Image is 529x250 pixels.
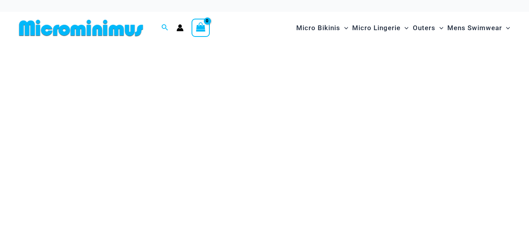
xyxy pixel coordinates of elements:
[447,18,502,38] span: Mens Swimwear
[401,18,408,38] span: Menu Toggle
[16,19,146,37] img: MM SHOP LOGO FLAT
[411,16,445,40] a: OutersMenu ToggleMenu Toggle
[294,16,350,40] a: Micro BikinisMenu ToggleMenu Toggle
[176,24,184,31] a: Account icon link
[192,19,210,37] a: View Shopping Cart, empty
[293,15,513,41] nav: Site Navigation
[352,18,401,38] span: Micro Lingerie
[350,16,410,40] a: Micro LingerieMenu ToggleMenu Toggle
[161,23,169,33] a: Search icon link
[435,18,443,38] span: Menu Toggle
[502,18,510,38] span: Menu Toggle
[413,18,435,38] span: Outers
[445,16,512,40] a: Mens SwimwearMenu ToggleMenu Toggle
[296,18,340,38] span: Micro Bikinis
[340,18,348,38] span: Menu Toggle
